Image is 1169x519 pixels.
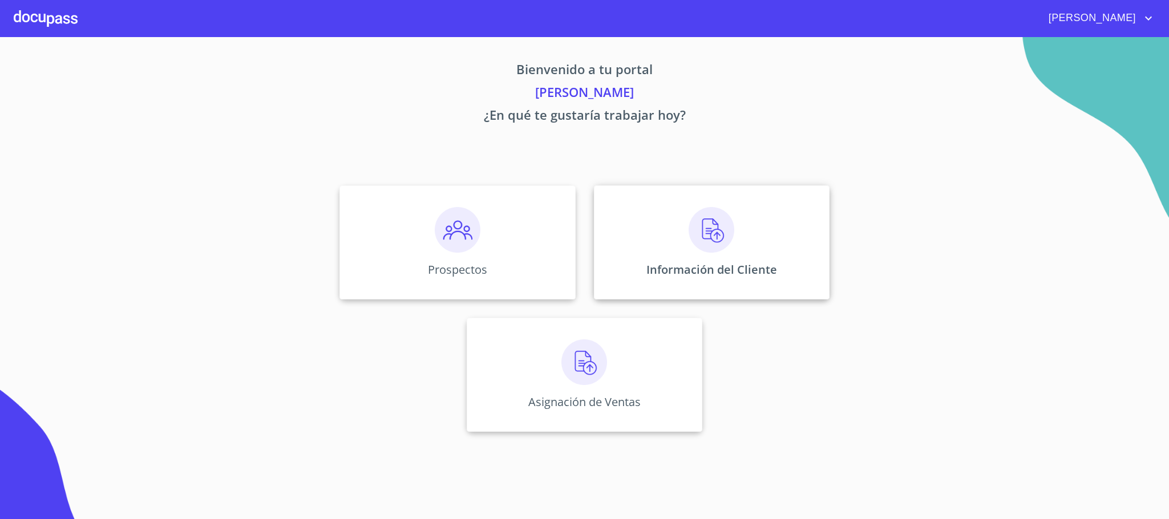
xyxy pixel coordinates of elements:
span: [PERSON_NAME] [1040,9,1142,27]
button: account of current user [1040,9,1155,27]
img: prospectos.png [435,207,480,253]
p: ¿En qué te gustaría trabajar hoy? [233,106,936,128]
p: Bienvenido a tu portal [233,60,936,83]
p: Asignación de Ventas [528,394,641,409]
p: Información del Cliente [646,262,777,277]
img: carga.png [561,339,607,385]
p: Prospectos [428,262,487,277]
img: carga.png [689,207,734,253]
p: [PERSON_NAME] [233,83,936,106]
